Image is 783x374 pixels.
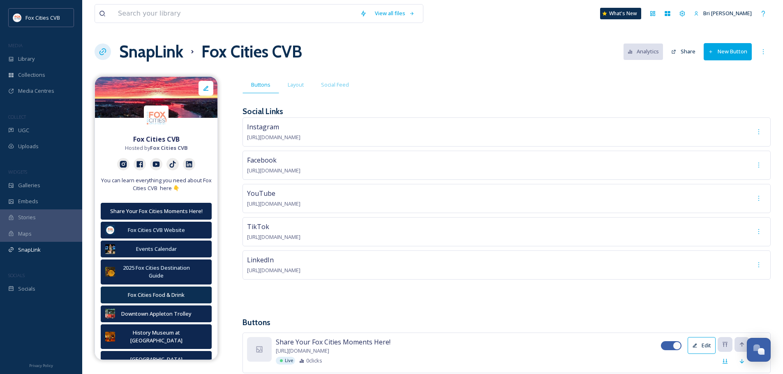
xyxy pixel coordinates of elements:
[101,222,212,239] button: Fox Cities CVB Website
[101,351,212,368] button: [GEOGRAPHIC_DATA]
[247,233,300,241] span: [URL][DOMAIN_NAME]
[101,259,212,284] button: 2025 Fox Cities Destination Guide
[105,244,115,254] img: 5df5ae5c-f824-4d6a-a567-b89265f2993e.jpg
[703,9,752,17] span: Bri [PERSON_NAME]
[101,287,212,303] button: Fox Cities Food & Drink
[18,142,39,150] span: Uploads
[18,285,35,293] span: Socials
[105,207,207,215] div: Share Your Fox Cities Moments Here!
[600,8,641,19] a: What's New
[125,144,188,152] span: Hosted by
[101,241,212,257] button: Events Calendar
[18,126,29,134] span: UGC
[101,324,212,349] button: History Museum at [GEOGRAPHIC_DATA]
[247,133,300,141] span: [URL][DOMAIN_NAME]
[690,5,756,21] a: Bri [PERSON_NAME]
[276,337,390,347] span: Share Your Fox Cities Moments Here!
[8,42,23,48] span: MEDIA
[8,114,26,120] span: COLLECT
[18,87,54,95] span: Media Centres
[13,14,21,22] img: images.png
[114,5,356,23] input: Search your library
[371,5,419,21] a: View all files
[119,39,183,64] a: SnapLink
[247,222,269,231] span: TikTok
[688,337,716,354] button: Edit
[247,255,274,264] span: LinkedIn
[105,291,207,299] div: Fox Cities Food & Drink
[243,106,283,117] h3: Social Links
[18,197,38,205] span: Embeds
[8,169,27,175] span: WIDGETS
[306,357,322,365] span: 0 clicks
[247,122,279,131] span: Instagram
[101,203,212,220] button: Share Your Fox Cities Moments Here!
[276,357,295,365] div: Live
[321,81,349,89] span: Social Feed
[8,272,25,278] span: SOCIALS
[18,230,32,238] span: Maps
[18,181,40,189] span: Galleries
[119,245,193,253] div: Events Calendar
[105,356,207,363] div: [GEOGRAPHIC_DATA]
[144,106,169,130] img: images.png
[105,267,115,277] img: 42c9d2eb-15c4-4335-9510-29895eff3e8b.jpg
[95,77,217,118] img: 46e222cc-5171-44ad-8b2c-92ce1aa52125.jpg
[119,310,193,318] div: Downtown Appleton Trolley
[201,39,302,64] h1: Fox Cities CVB
[18,246,41,254] span: SnapLink
[18,55,35,63] span: Library
[119,264,193,280] div: 2025 Fox Cities Destination Guide
[18,213,36,221] span: Stories
[667,44,700,60] button: Share
[101,305,212,322] button: Downtown Appleton Trolley
[133,135,180,144] strong: Fox Cities CVB
[247,200,300,207] span: [URL][DOMAIN_NAME]
[29,363,53,368] span: Privacy Policy
[99,177,213,192] span: You can learn everything you need about Fox Cities CVB here 👇
[247,156,277,165] span: Facebook
[624,44,668,60] a: Analytics
[18,71,45,79] span: Collections
[105,332,115,342] img: dd38a74a-7bb4-4b8e-a444-c6b0d487e8da.jpg
[243,317,771,328] h3: Buttons
[119,329,193,344] div: History Museum at [GEOGRAPHIC_DATA]
[624,44,663,60] button: Analytics
[119,226,193,234] div: Fox Cities CVB Website
[150,144,188,151] strong: Fox Cities CVB
[288,81,304,89] span: Layout
[247,167,300,174] span: [URL][DOMAIN_NAME]
[251,81,270,89] span: Buttons
[276,347,329,355] span: [URL][DOMAIN_NAME]
[25,14,60,21] span: Fox Cities CVB
[105,225,115,235] img: 928758f9-dc3b-4217-a6bf-affa2d3d8f5b.jpg
[105,309,115,319] img: 055c6282-c152-41f9-8b3c-cc17a54473a8.jpg
[29,360,53,370] a: Privacy Policy
[704,43,752,60] button: New Button
[747,338,771,362] button: Open Chat
[247,189,275,198] span: YouTube
[247,266,300,274] span: [URL][DOMAIN_NAME]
